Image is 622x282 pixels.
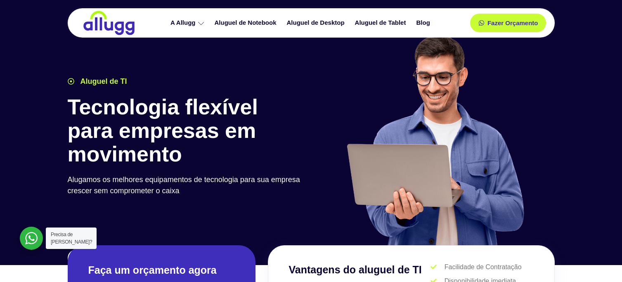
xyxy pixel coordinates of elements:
[68,174,307,197] p: Alugamos os melhores equipamentos de tecnologia para sua empresa crescer sem comprometer o caixa
[88,263,235,277] h2: Faça um orçamento agora
[412,16,436,30] a: Blog
[442,262,522,272] span: Facilidade de Contratação
[283,16,351,30] a: Aluguel de Desktop
[210,16,283,30] a: Aluguel de Notebook
[82,10,136,36] img: locação de TI é Allugg
[351,16,412,30] a: Aluguel de Tablet
[51,232,92,245] span: Precisa de [PERSON_NAME]?
[344,35,526,245] img: aluguel de ti para startups
[289,262,431,278] h3: Vantagens do aluguel de TI
[68,95,307,166] h1: Tecnologia flexível para empresas em movimento
[487,20,538,26] span: Fazer Orçamento
[470,14,546,32] a: Fazer Orçamento
[78,76,127,87] span: Aluguel de TI
[166,16,210,30] a: A Allugg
